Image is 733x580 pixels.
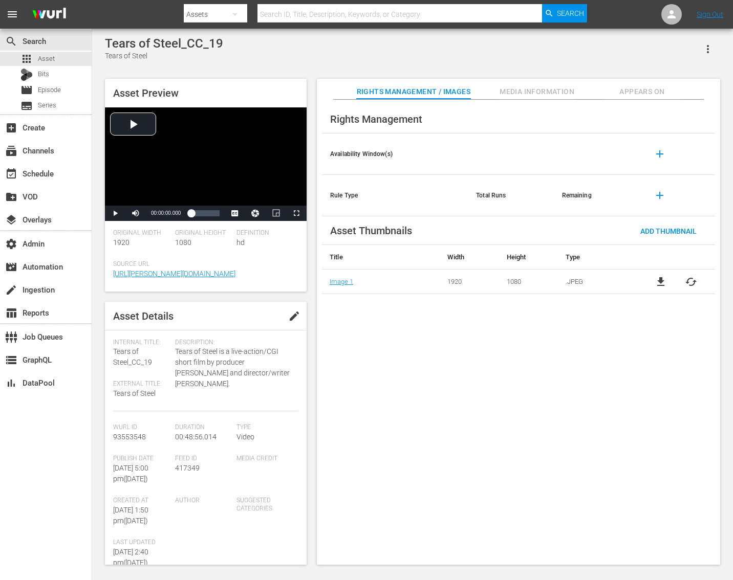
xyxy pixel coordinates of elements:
[20,100,33,112] span: Series
[175,497,232,505] span: Author
[5,214,17,226] span: Overlays
[113,455,170,463] span: Publish Date
[113,497,170,505] span: Created At
[322,245,440,270] th: Title
[113,506,148,525] span: [DATE] 1:50 pm ( [DATE] )
[322,175,468,216] th: Rule Type
[288,310,300,322] span: edit
[330,113,422,125] span: Rights Management
[5,377,17,389] span: DataPool
[236,455,293,463] span: Media Credit
[151,210,181,216] span: 00:00:00.000
[38,54,55,64] span: Asset
[266,206,286,221] button: Picture-in-Picture
[236,238,245,247] span: hd
[5,168,17,180] span: Schedule
[113,380,170,388] span: External Title:
[175,238,191,247] span: 1080
[697,10,723,18] a: Sign Out
[191,210,220,216] div: Progress Bar
[113,260,293,269] span: Source Url
[175,346,293,389] span: Tears of Steel is a live-action/CGI short film by producer [PERSON_NAME] and director/writer [PER...
[236,423,293,432] span: Type
[5,238,17,250] span: Admin
[282,304,307,328] button: edit
[113,310,174,322] span: Asset Details
[6,8,18,20] span: menu
[113,433,146,441] span: 93553548
[330,225,412,237] span: Asset Thumbnails
[25,3,74,27] img: ans4CAIJ8jUAAAAAAAAAAAAAAAAAAAAAAAAgQb4GAAAAAAAAAAAAAAAAAAAAAAAAJMjXAAAAAAAAAAAAAAAAAAAAAAAAgAT5G...
[113,539,170,547] span: Last Updated
[654,189,666,202] span: add
[236,433,254,441] span: Video
[685,276,697,288] button: cached
[113,389,156,397] span: Tears of Steel
[113,270,235,278] a: [URL][PERSON_NAME][DOMAIN_NAME]
[175,229,232,237] span: Original Height
[125,206,146,221] button: Mute
[5,354,17,366] span: GraphQL
[20,69,33,81] div: Bits
[105,206,125,221] button: Play
[558,245,637,270] th: Type
[542,4,587,23] button: Search
[357,85,470,98] span: Rights Management / Images
[113,87,179,99] span: Asset Preview
[5,191,17,203] span: VOD
[175,455,232,463] span: Feed ID
[113,229,170,237] span: Original Width
[499,85,575,98] span: Media Information
[175,433,217,441] span: 00:48:56.014
[554,175,639,216] th: Remaining
[557,4,584,23] span: Search
[236,229,293,237] span: Definition
[440,270,499,294] td: 1920
[113,339,170,347] span: Internal Title:
[225,206,245,221] button: Captions
[20,84,33,96] span: Episode
[440,245,499,270] th: Width
[654,148,666,160] span: add
[632,227,705,235] span: Add Thumbnail
[5,122,17,134] span: Create
[322,133,468,175] th: Availability Window(s)
[648,183,672,208] button: add
[236,497,293,513] span: Suggested Categories
[499,245,558,270] th: Height
[113,548,148,567] span: [DATE] 2:40 pm ( [DATE] )
[558,270,637,294] td: .JPEG
[113,464,148,483] span: [DATE] 5:00 pm ( [DATE] )
[38,69,49,79] span: Bits
[5,35,17,48] span: Search
[5,261,17,273] span: Automation
[468,175,553,216] th: Total Runs
[20,53,33,65] span: Asset
[175,464,200,472] span: 417349
[499,270,558,294] td: 1080
[5,145,17,157] span: Channels
[655,276,667,288] a: file_download
[5,284,17,296] span: Ingestion
[5,331,17,343] span: Job Queues
[105,51,223,61] div: Tears of Steel
[175,339,293,347] span: Description:
[5,307,17,319] span: Reports
[113,238,130,247] span: 1920
[38,100,56,110] span: Series
[245,206,266,221] button: Jump To Time
[105,107,307,221] div: Video Player
[603,85,680,98] span: Appears On
[113,423,170,432] span: Wurl Id
[286,206,307,221] button: Fullscreen
[38,85,61,95] span: Episode
[648,142,672,166] button: add
[632,221,705,240] button: Add Thumbnail
[105,36,223,51] div: Tears of Steel_CC_19
[113,347,152,366] span: Tears of Steel_CC_19
[175,423,232,432] span: Duration
[330,278,353,285] a: Image 1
